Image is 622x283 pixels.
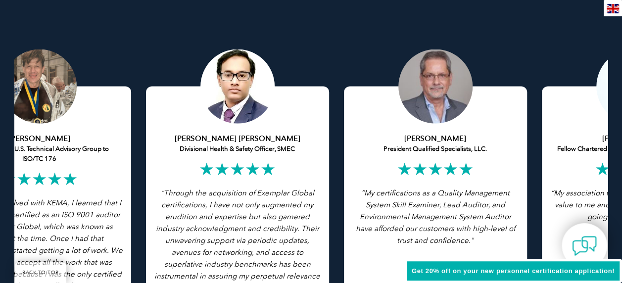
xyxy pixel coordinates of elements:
[8,134,70,143] strong: [PERSON_NAME]
[153,134,322,154] h5: Divisional Health & Safety Officer, SMEC
[356,189,515,245] i: “My certifications as a Quality Management System Skill Examiner, Lead Auditor, and Environmental...
[15,262,66,283] a: BACK TO TOP
[351,161,520,177] h2: ★★★★★
[175,134,300,143] strong: [PERSON_NAME] [PERSON_NAME]
[351,134,520,154] h5: President Qualified Specialists, LLC.
[412,267,615,275] span: Get 20% off on your new personnel certification application!
[607,4,619,13] img: en
[404,134,466,143] strong: [PERSON_NAME]
[572,234,597,258] img: contact-chat.png
[153,161,322,177] h2: ★★★★★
